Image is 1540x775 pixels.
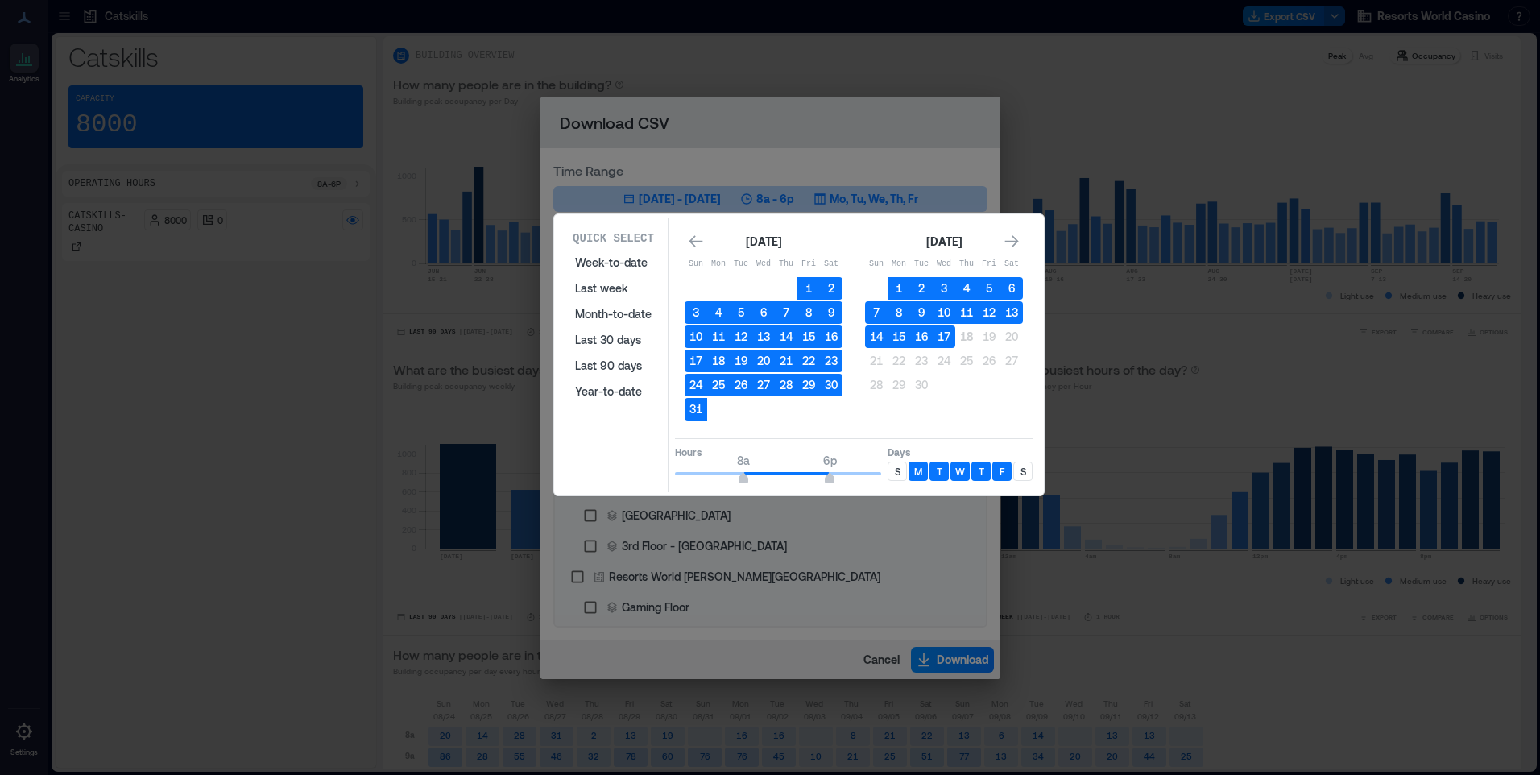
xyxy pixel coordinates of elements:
th: Tuesday [730,253,752,276]
th: Friday [978,253,1000,276]
button: 20 [1000,325,1023,348]
th: Tuesday [910,253,933,276]
th: Saturday [1000,253,1023,276]
button: 20 [752,350,775,372]
button: 22 [888,350,910,372]
button: 28 [775,374,797,396]
button: 4 [707,301,730,324]
button: 6 [752,301,775,324]
p: S [895,465,900,478]
p: Mon [888,258,910,271]
p: Sat [1000,258,1023,271]
button: 30 [820,374,842,396]
button: 8 [797,301,820,324]
p: Mon [707,258,730,271]
button: 31 [685,398,707,421]
button: 24 [685,374,707,396]
button: 2 [820,277,842,300]
th: Sunday [865,253,888,276]
button: Last 90 days [565,353,661,379]
button: 11 [707,325,730,348]
button: 27 [1000,350,1023,372]
button: Last 30 days [565,327,661,353]
p: F [1000,465,1004,478]
p: Sat [820,258,842,271]
button: 26 [978,350,1000,372]
p: Wed [752,258,775,271]
button: 18 [955,325,978,348]
p: M [914,465,922,478]
button: 7 [775,301,797,324]
button: 5 [978,277,1000,300]
p: Quick Select [573,230,654,247]
button: 11 [955,301,978,324]
button: 21 [865,350,888,372]
th: Thursday [955,253,978,276]
button: 15 [797,325,820,348]
button: 23 [820,350,842,372]
button: 5 [730,301,752,324]
p: Wed [933,258,955,271]
th: Monday [707,253,730,276]
th: Wednesday [752,253,775,276]
button: 22 [797,350,820,372]
button: 10 [933,301,955,324]
button: 3 [933,277,955,300]
button: 29 [797,374,820,396]
button: Go to previous month [685,230,707,253]
button: 27 [752,374,775,396]
button: 17 [933,325,955,348]
button: 28 [865,374,888,396]
button: 4 [955,277,978,300]
button: 7 [865,301,888,324]
button: Month-to-date [565,301,661,327]
button: 19 [730,350,752,372]
th: Saturday [820,253,842,276]
button: 14 [865,325,888,348]
span: 6p [823,454,837,467]
button: 29 [888,374,910,396]
button: 23 [910,350,933,372]
button: 17 [685,350,707,372]
button: 14 [775,325,797,348]
button: 26 [730,374,752,396]
button: 16 [820,325,842,348]
button: Year-to-date [565,379,661,404]
th: Thursday [775,253,797,276]
p: Thu [775,258,797,271]
p: Sun [865,258,888,271]
button: Week-to-date [565,250,661,276]
button: 13 [752,325,775,348]
button: 2 [910,277,933,300]
button: 12 [978,301,1000,324]
p: Hours [675,446,881,458]
button: 25 [955,350,978,372]
p: Fri [978,258,1000,271]
button: 1 [888,277,910,300]
button: 30 [910,374,933,396]
p: S [1020,465,1026,478]
button: 18 [707,350,730,372]
span: 8a [737,454,750,467]
th: Wednesday [933,253,955,276]
p: Tue [910,258,933,271]
button: 9 [820,301,842,324]
button: 24 [933,350,955,372]
button: 10 [685,325,707,348]
button: 9 [910,301,933,324]
th: Sunday [685,253,707,276]
p: Sun [685,258,707,271]
p: T [937,465,942,478]
button: Go to next month [1000,230,1023,253]
button: 1 [797,277,820,300]
th: Monday [888,253,910,276]
p: Thu [955,258,978,271]
button: Last week [565,276,661,301]
div: [DATE] [921,232,967,251]
button: 3 [685,301,707,324]
button: 19 [978,325,1000,348]
p: T [979,465,984,478]
button: 16 [910,325,933,348]
div: [DATE] [741,232,786,251]
button: 15 [888,325,910,348]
